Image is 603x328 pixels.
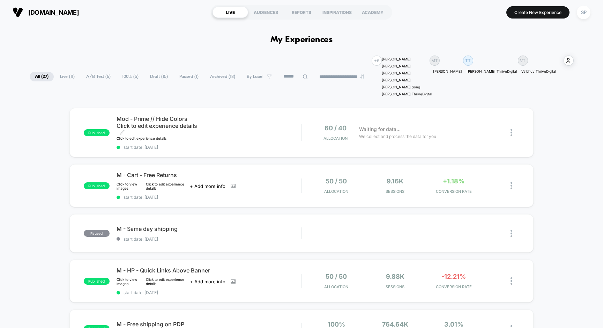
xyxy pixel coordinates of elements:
span: [DOMAIN_NAME] [28,9,79,16]
div: Click to view images [117,182,146,190]
span: Mod - Prime // Hide Colors [117,115,301,136]
span: 100% [328,321,345,328]
span: 100% ( 5 ) [117,72,144,81]
span: +1.18% [443,177,464,185]
span: + Add more info [190,183,225,189]
span: CONVERSION RATE [426,189,481,194]
span: published [84,129,110,136]
div: AUDIENCES [248,7,284,18]
span: + Add more info [190,279,225,284]
div: Click to edit experience details [146,182,190,190]
span: start date: [DATE] [117,236,301,242]
button: SP [575,5,593,20]
span: Archived ( 18 ) [205,72,240,81]
h1: My Experiences [270,35,333,45]
span: Paused ( 1 ) [174,72,204,81]
div: Click to edit experience details [117,136,166,140]
span: Sessions [367,189,423,194]
span: Live ( 11 ) [55,72,80,81]
span: 50 / 50 [326,273,347,280]
button: [DOMAIN_NAME] [10,7,81,18]
div: Click to edit experience details [117,122,295,129]
div: ACADEMY [355,7,390,18]
span: -12.21% [441,273,466,280]
p: [PERSON_NAME] [433,69,462,73]
span: A/B Test ( 6 ) [81,72,116,81]
span: Allocation [324,189,348,194]
span: Waiting for data... [359,125,401,133]
span: All ( 27 ) [30,72,54,81]
span: M - Same day shipping [117,225,301,232]
span: 50 / 50 [326,177,347,185]
span: start date: [DATE] [117,195,301,200]
span: CONVERSION RATE [426,284,481,289]
span: 60 / 40 [325,124,347,132]
img: close [511,129,512,136]
img: close [511,230,512,237]
span: By Label [247,74,263,79]
span: We collect and process the data for you [359,133,436,140]
p: MT [431,58,438,63]
img: Visually logo [13,7,23,17]
span: 9.16k [387,177,403,185]
span: published [84,182,110,189]
p: [PERSON_NAME] ThriveDigital [467,69,517,73]
div: [PERSON_NAME] [PERSON_NAME] [PERSON_NAME] [PERSON_NAME] [PERSON_NAME] Song [PERSON_NAME] ThriveDi... [382,56,432,97]
img: close [511,182,512,189]
span: M - Free shipping on PDP [117,321,301,328]
span: Sessions [367,284,423,289]
span: Allocation [324,284,348,289]
span: published [84,278,110,285]
span: M - Cart - Free Returns [117,172,301,178]
div: REPORTS [284,7,319,18]
span: 3.01% [444,321,463,328]
span: 764.64k [382,321,408,328]
span: start date: [DATE] [117,145,301,150]
div: Click to edit experience details [146,277,190,286]
div: INSPIRATIONS [319,7,355,18]
button: Create New Experience [506,6,569,19]
span: M - HP - Quick Links Above Banner [117,267,301,274]
span: Draft ( 15 ) [145,72,173,81]
p: VT [520,58,526,63]
img: end [360,74,364,79]
p: Vaibhuv ThriveDigital [521,69,556,73]
span: paused [84,230,110,237]
span: start date: [DATE] [117,290,301,295]
div: + 6 [372,56,382,66]
div: LIVE [213,7,248,18]
p: TT [465,58,471,63]
img: close [511,277,512,285]
div: SP [577,6,590,19]
span: 9.88k [386,273,404,280]
div: Click to view images [117,277,146,286]
span: Allocation [323,136,348,141]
